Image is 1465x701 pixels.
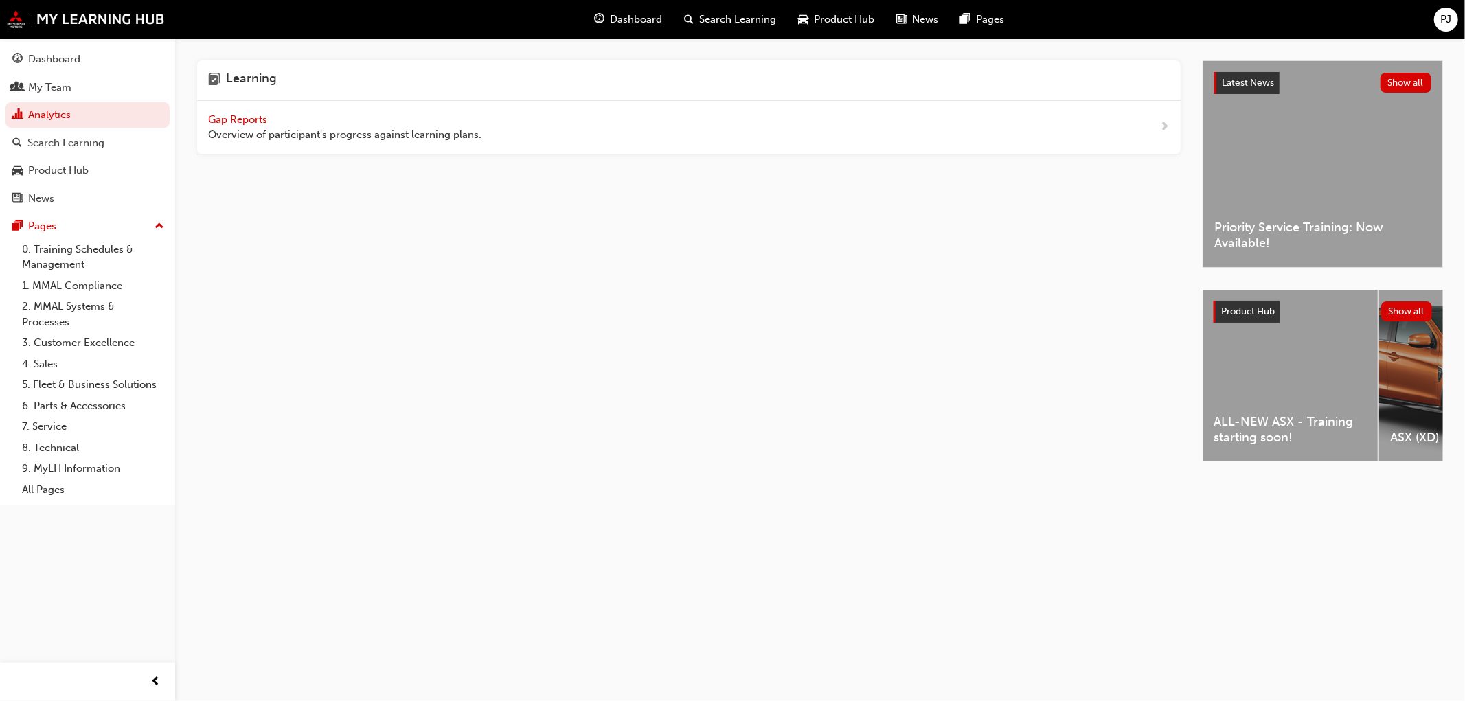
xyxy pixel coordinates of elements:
[1159,119,1170,136] span: next-icon
[1222,77,1274,89] span: Latest News
[16,479,170,501] a: All Pages
[1203,290,1378,461] a: ALL-NEW ASX - Training starting soon!
[5,130,170,156] a: Search Learning
[1203,60,1443,268] a: Latest NewsShow allPriority Service Training: Now Available!
[16,275,170,297] a: 1. MMAL Compliance
[16,239,170,275] a: 0. Training Schedules & Management
[913,12,939,27] span: News
[674,5,788,34] a: search-iconSearch Learning
[28,51,80,67] div: Dashboard
[815,12,875,27] span: Product Hub
[5,158,170,183] a: Product Hub
[151,674,161,691] span: prev-icon
[685,11,694,28] span: search-icon
[1441,12,1452,27] span: PJ
[977,12,1005,27] span: Pages
[1214,72,1431,94] a: Latest NewsShow all
[12,165,23,177] span: car-icon
[5,186,170,211] a: News
[5,102,170,128] a: Analytics
[1221,306,1275,317] span: Product Hub
[12,82,23,94] span: people-icon
[16,458,170,479] a: 9. MyLH Information
[5,214,170,239] button: Pages
[961,11,971,28] span: pages-icon
[897,11,907,28] span: news-icon
[28,191,54,207] div: News
[1214,301,1432,323] a: Product HubShow all
[16,437,170,459] a: 8. Technical
[5,47,170,72] a: Dashboard
[12,193,23,205] span: news-icon
[584,5,674,34] a: guage-iconDashboard
[5,75,170,100] a: My Team
[28,80,71,95] div: My Team
[1381,301,1433,321] button: Show all
[27,135,104,151] div: Search Learning
[208,127,481,143] span: Overview of participant's progress against learning plans.
[208,71,220,89] span: learning-icon
[595,11,605,28] span: guage-icon
[1214,414,1367,445] span: ALL-NEW ASX - Training starting soon!
[12,220,23,233] span: pages-icon
[1214,220,1431,251] span: Priority Service Training: Now Available!
[16,332,170,354] a: 3. Customer Excellence
[1381,73,1432,93] button: Show all
[16,416,170,437] a: 7. Service
[197,101,1181,154] a: Gap Reports Overview of participant's progress against learning plans.next-icon
[12,54,23,66] span: guage-icon
[7,10,165,28] img: mmal
[16,395,170,417] a: 6. Parts & Accessories
[886,5,950,34] a: news-iconNews
[950,5,1016,34] a: pages-iconPages
[28,163,89,179] div: Product Hub
[1434,8,1458,32] button: PJ
[155,218,164,235] span: up-icon
[226,71,277,89] h4: Learning
[799,11,809,28] span: car-icon
[12,137,22,150] span: search-icon
[208,113,270,126] span: Gap Reports
[28,218,56,234] div: Pages
[5,44,170,214] button: DashboardMy TeamAnalyticsSearch LearningProduct HubNews
[12,109,23,122] span: chart-icon
[16,374,170,395] a: 5. Fleet & Business Solutions
[16,296,170,332] a: 2. MMAL Systems & Processes
[16,354,170,375] a: 4. Sales
[700,12,777,27] span: Search Learning
[611,12,663,27] span: Dashboard
[788,5,886,34] a: car-iconProduct Hub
